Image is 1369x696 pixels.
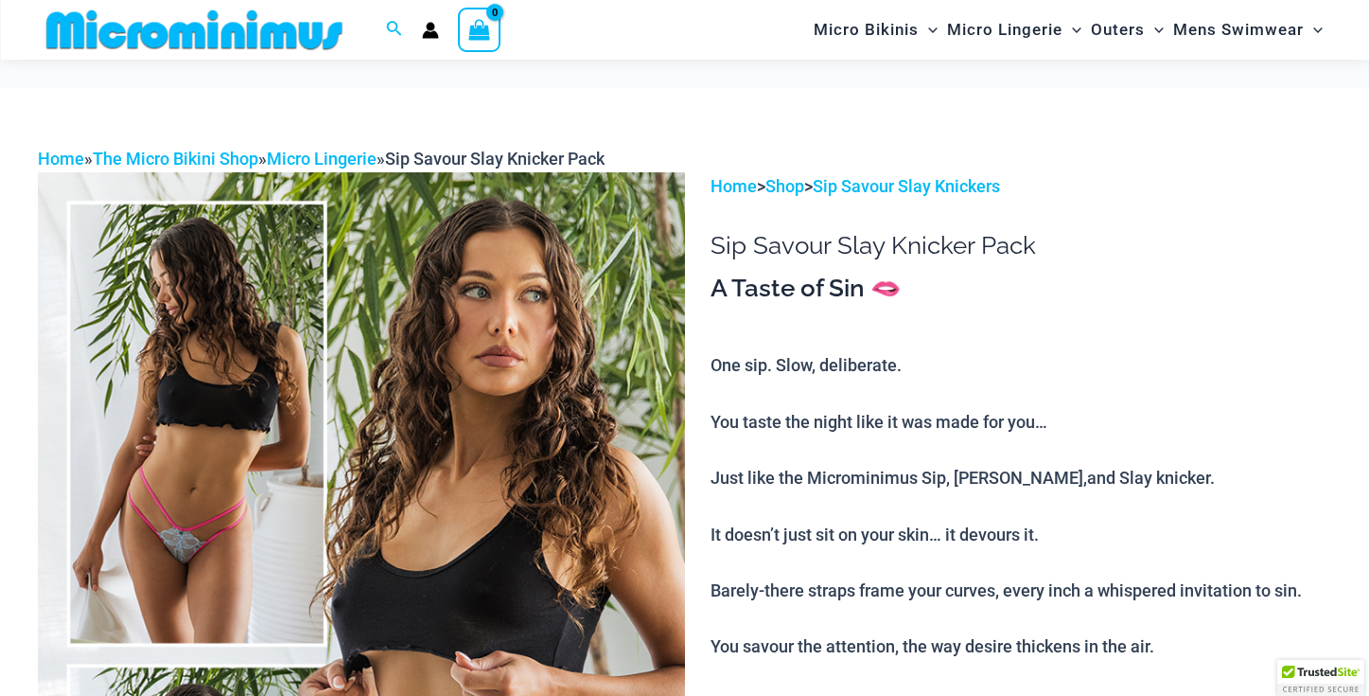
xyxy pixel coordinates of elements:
a: Account icon link [422,22,439,39]
p: > > [711,172,1331,201]
a: Search icon link [386,18,403,42]
span: Sip Savour Slay Knicker Pack [385,149,605,169]
span: Micro Bikinis [814,6,919,54]
span: Menu Toggle [1145,6,1164,54]
span: Menu Toggle [919,6,938,54]
a: The Micro Bikini Shop [93,149,258,169]
a: Home [38,149,84,169]
span: Menu Toggle [1062,6,1081,54]
a: Home [711,176,757,196]
div: TrustedSite Certified [1277,660,1364,696]
span: Mens Swimwear [1173,6,1304,54]
a: OutersMenu ToggleMenu Toggle [1086,6,1168,54]
a: Micro BikinisMenu ToggleMenu Toggle [809,6,942,54]
a: View Shopping Cart, empty [458,8,501,51]
a: Micro LingerieMenu ToggleMenu Toggle [942,6,1086,54]
a: Micro Lingerie [267,149,377,169]
span: » » » [38,149,605,169]
a: Mens SwimwearMenu ToggleMenu Toggle [1168,6,1327,54]
span: Micro Lingerie [947,6,1062,54]
nav: Site Navigation [806,3,1331,57]
h1: Sip Savour Slay Knicker Pack [711,231,1331,260]
span: Outers [1091,6,1145,54]
a: Sip Savour Slay Knickers [813,176,1000,196]
span: Menu Toggle [1304,6,1323,54]
h3: A Taste of Sin 🫦 [711,273,1331,305]
img: MM SHOP LOGO FLAT [39,9,350,51]
a: Shop [765,176,804,196]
